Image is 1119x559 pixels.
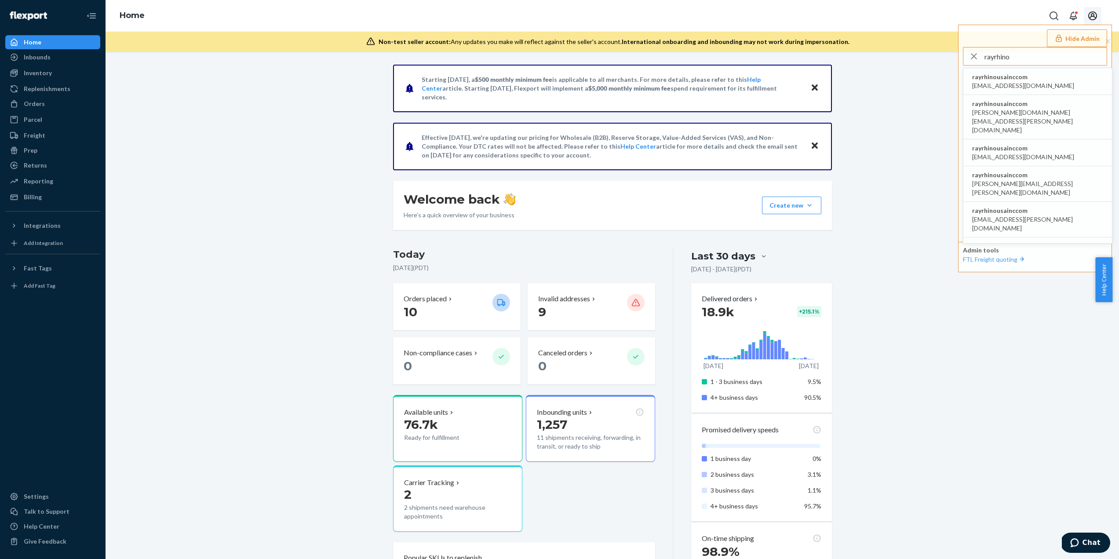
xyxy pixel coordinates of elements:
a: Inbounds [5,50,100,64]
span: 18.9k [702,304,734,319]
button: Fast Tags [5,261,100,275]
span: 90.5% [804,394,821,401]
a: Add Fast Tag [5,279,100,293]
p: Carrier Tracking [404,478,454,488]
p: Available units [404,407,448,417]
span: rayrhinousainccom [972,171,1103,179]
span: Help Center [1095,257,1112,302]
button: Open account menu [1084,7,1101,25]
span: 0% [813,455,821,462]
button: Non-compliance cases 0 [393,337,521,384]
p: On-time shipping [702,533,754,544]
a: Parcel [5,113,100,127]
span: [EMAIL_ADDRESS][PERSON_NAME][DOMAIN_NAME] [972,215,1103,233]
span: International onboarding and inbounding may not work during impersonation. [622,38,849,45]
span: [EMAIL_ADDRESS][DOMAIN_NAME] [972,81,1074,90]
a: FTL Freight quoting [963,256,1026,263]
div: Parcel [24,115,42,124]
button: Open Search Box [1045,7,1063,25]
p: Canceled orders [538,348,587,358]
div: Billing [24,193,42,201]
a: Home [5,35,100,49]
button: Carrier Tracking22 shipments need warehouse appointments [393,465,522,532]
span: $5,000 monthly minimum fee [588,84,671,92]
p: Ready for fulfillment [404,433,485,442]
button: Close [809,140,820,153]
button: Inbounding units1,25711 shipments receiving, forwarding, in transit, or ready to ship [526,395,655,462]
a: Prep [5,143,100,157]
h3: Today [393,248,656,262]
p: Promised delivery speeds [702,425,779,435]
div: Help Center [24,522,59,531]
span: [PERSON_NAME][EMAIL_ADDRESS][PERSON_NAME][DOMAIN_NAME] [972,179,1103,197]
div: Fast Tags [24,264,52,273]
div: Add Integration [24,239,63,247]
p: Non-compliance cases [404,348,472,358]
p: 2 business days [711,470,797,479]
span: 0 [538,358,547,373]
p: Inbounding units [537,407,587,417]
button: Give Feedback [5,534,100,548]
button: Available units76.7kReady for fulfillment [393,395,522,462]
h1: Welcome back [404,191,516,207]
span: 3.1% [808,471,821,478]
span: 95.7% [804,502,821,510]
button: Invalid addresses 9 [528,283,655,330]
span: 9 [538,304,546,319]
span: 10 [404,304,417,319]
a: Add Integration [5,236,100,250]
div: Returns [24,161,47,170]
ol: breadcrumbs [113,3,152,29]
div: Talk to Support [24,507,69,516]
p: Invalid addresses [538,294,590,304]
p: Starting [DATE], a is applicable to all merchants. For more details, please refer to this article... [422,75,802,102]
span: 98.9% [702,544,740,559]
button: Create new [762,197,821,214]
button: Orders placed 10 [393,283,521,330]
p: 4+ business days [711,393,797,402]
div: Reporting [24,177,53,186]
span: rayrhinousainccom [972,99,1103,108]
p: 3 business days [711,486,797,495]
div: Home [24,38,41,47]
span: 1,257 [537,417,567,432]
span: rayrhinousainccom [972,206,1103,215]
div: Give Feedback [24,537,66,546]
button: Delivered orders [702,294,759,304]
a: Settings [5,490,100,504]
p: Admin tools [963,246,1107,255]
button: Hide Admin [1047,29,1107,47]
a: Replenishments [5,82,100,96]
p: Here’s a quick overview of your business [404,211,516,219]
button: Close [809,82,820,95]
div: Inventory [24,69,52,77]
button: Integrations [5,219,100,233]
div: Inbounds [24,53,51,62]
button: Close Navigation [83,7,100,25]
a: Inventory [5,66,100,80]
p: 1 - 3 business days [711,377,797,386]
img: Flexport logo [10,11,47,20]
div: Add Fast Tag [24,282,55,289]
div: Any updates you make will reflect against the seller's account. [379,37,849,46]
span: 1.1% [808,486,821,494]
p: [DATE] [799,362,819,370]
p: 2 shipments need warehouse appointments [404,503,511,521]
p: Effective [DATE], we're updating our pricing for Wholesale (B2B), Reserve Storage, Value-Added Se... [422,133,802,160]
iframe: Opens a widget where you can chat to one of our agents [1062,533,1110,555]
span: 9.5% [808,378,821,385]
a: Reporting [5,174,100,188]
a: Help Center [5,519,100,533]
a: Help Center [620,142,656,150]
p: Orders placed [404,294,447,304]
div: Integrations [24,221,61,230]
div: Settings [24,492,49,501]
a: Orders [5,97,100,111]
a: Billing [5,190,100,204]
a: Returns [5,158,100,172]
button: Canceled orders 0 [528,337,655,384]
p: [DATE] - [DATE] ( PDT ) [691,265,751,274]
p: 1 business day [711,454,797,463]
span: Non-test seller account: [379,38,451,45]
span: $500 monthly minimum fee [475,76,552,83]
